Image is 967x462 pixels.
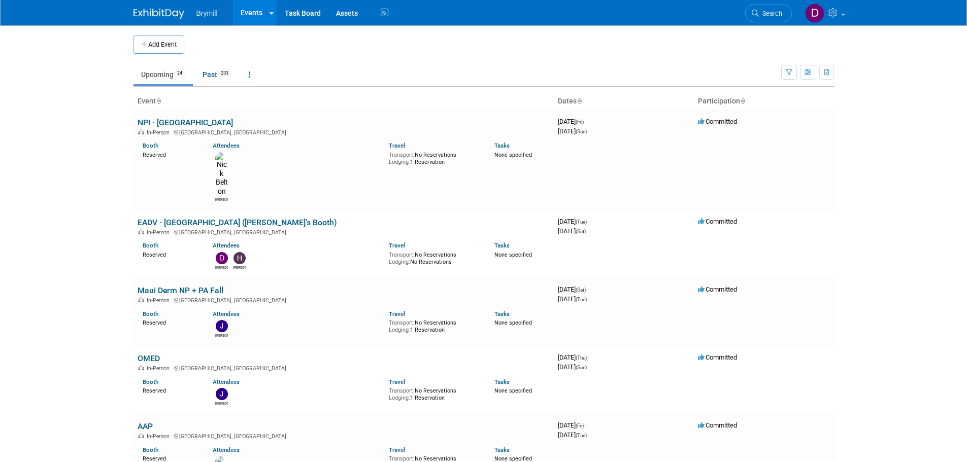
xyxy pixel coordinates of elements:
[558,295,587,303] span: [DATE]
[389,446,405,453] a: Travel
[745,5,792,22] a: Search
[138,421,153,431] a: AAP
[389,142,405,149] a: Travel
[389,387,415,394] span: Transport:
[494,319,532,326] span: None specified
[577,97,582,105] a: Sort by Start Date
[147,433,173,440] span: In-Person
[759,10,782,17] span: Search
[134,93,554,110] th: Event
[138,286,223,295] a: Maui Derm NP + PA Fall
[554,93,694,110] th: Dates
[218,69,231,77] span: 233
[494,252,532,258] span: None specified
[143,150,198,159] div: Reserved
[213,378,240,385] a: Attendees
[147,365,173,372] span: In-Person
[138,118,233,127] a: NPI - [GEOGRAPHIC_DATA]
[138,129,144,134] img: In-Person Event
[216,388,228,400] img: Jeffery McDowell
[389,319,415,326] span: Transport:
[216,252,228,264] img: Delaney Bryne
[174,69,185,77] span: 24
[389,310,405,317] a: Travel
[576,433,587,438] span: (Tue)
[196,9,218,17] span: Brymill
[389,150,479,165] div: No Reservations 1 Reservation
[558,286,589,293] span: [DATE]
[389,455,415,462] span: Transport:
[588,218,590,225] span: -
[558,363,587,371] span: [DATE]
[494,242,510,249] a: Tasks
[576,119,584,125] span: (Fri)
[156,97,161,105] a: Sort by Event Name
[698,218,737,225] span: Committed
[134,35,184,54] button: Add Event
[494,455,532,462] span: None specified
[805,4,824,23] img: Delaney Bryne
[576,287,586,293] span: (Sat)
[213,242,240,249] a: Attendees
[138,297,144,302] img: In-Person Event
[138,218,337,227] a: EADV - [GEOGRAPHIC_DATA] ([PERSON_NAME]'s Booth)
[389,242,405,249] a: Travel
[494,387,532,394] span: None specified
[213,446,240,453] a: Attendees
[143,446,158,453] a: Booth
[138,365,144,370] img: In-Person Event
[558,431,587,439] span: [DATE]
[389,159,410,165] span: Lodging:
[138,296,550,304] div: [GEOGRAPHIC_DATA], [GEOGRAPHIC_DATA]
[698,421,737,429] span: Committed
[213,310,240,317] a: Attendees
[138,364,550,372] div: [GEOGRAPHIC_DATA], [GEOGRAPHIC_DATA]
[134,65,193,84] a: Upcoming24
[494,142,510,149] a: Tasks
[389,395,410,401] span: Lodging:
[233,264,246,270] div: Hobey Bryne
[215,332,228,338] div: Jeffery McDowell
[494,152,532,158] span: None specified
[576,297,587,302] span: (Tue)
[138,432,550,440] div: [GEOGRAPHIC_DATA], [GEOGRAPHIC_DATA]
[389,250,479,265] div: No Reservations No Reservations
[740,97,745,105] a: Sort by Participation Type
[215,152,228,196] img: Nick Belton
[138,229,144,234] img: In-Person Event
[143,317,198,327] div: Reserved
[143,250,198,259] div: Reserved
[389,317,479,333] div: No Reservations 1 Reservation
[698,118,737,125] span: Committed
[694,93,834,110] th: Participation
[585,421,587,429] span: -
[558,353,590,361] span: [DATE]
[215,264,228,270] div: Delaney Bryne
[143,242,158,249] a: Booth
[216,320,228,332] img: Jeffery McDowell
[576,355,587,361] span: (Thu)
[138,353,160,363] a: OMED
[389,252,415,258] span: Transport:
[494,378,510,385] a: Tasks
[494,310,510,317] a: Tasks
[143,142,158,149] a: Booth
[143,310,158,317] a: Booth
[588,353,590,361] span: -
[143,378,158,385] a: Booth
[234,252,246,264] img: Hobey Bryne
[576,423,584,429] span: (Fri)
[147,297,173,304] span: In-Person
[576,129,587,134] span: (Sun)
[585,118,587,125] span: -
[215,196,228,202] div: Nick Belton
[576,365,587,370] span: (Sun)
[558,421,587,429] span: [DATE]
[138,228,550,236] div: [GEOGRAPHIC_DATA], [GEOGRAPHIC_DATA]
[143,385,198,395] div: Reserved
[215,400,228,406] div: Jeffery McDowell
[389,152,415,158] span: Transport:
[138,433,144,438] img: In-Person Event
[213,142,240,149] a: Attendees
[138,128,550,136] div: [GEOGRAPHIC_DATA], [GEOGRAPHIC_DATA]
